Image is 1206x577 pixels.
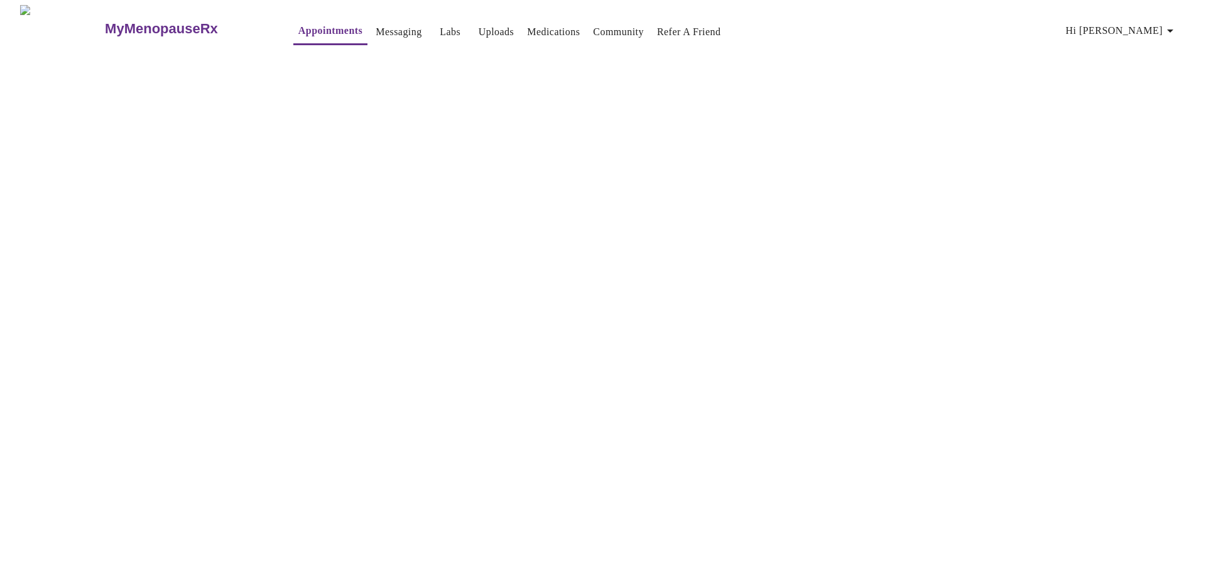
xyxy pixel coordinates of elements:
button: Refer a Friend [652,19,726,45]
button: Community [588,19,649,45]
span: Hi [PERSON_NAME] [1066,22,1178,40]
a: Refer a Friend [657,23,721,41]
button: Uploads [474,19,519,45]
button: Labs [430,19,470,45]
a: Messaging [376,23,421,41]
a: Labs [440,23,460,41]
h3: MyMenopauseRx [105,21,218,37]
button: Messaging [371,19,426,45]
button: Medications [522,19,585,45]
a: Uploads [479,23,514,41]
a: Appointments [298,22,362,40]
button: Hi [PERSON_NAME] [1061,18,1183,43]
a: Community [593,23,644,41]
img: MyMenopauseRx Logo [20,5,104,52]
button: Appointments [293,18,367,45]
a: Medications [527,23,580,41]
a: MyMenopauseRx [104,7,268,51]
